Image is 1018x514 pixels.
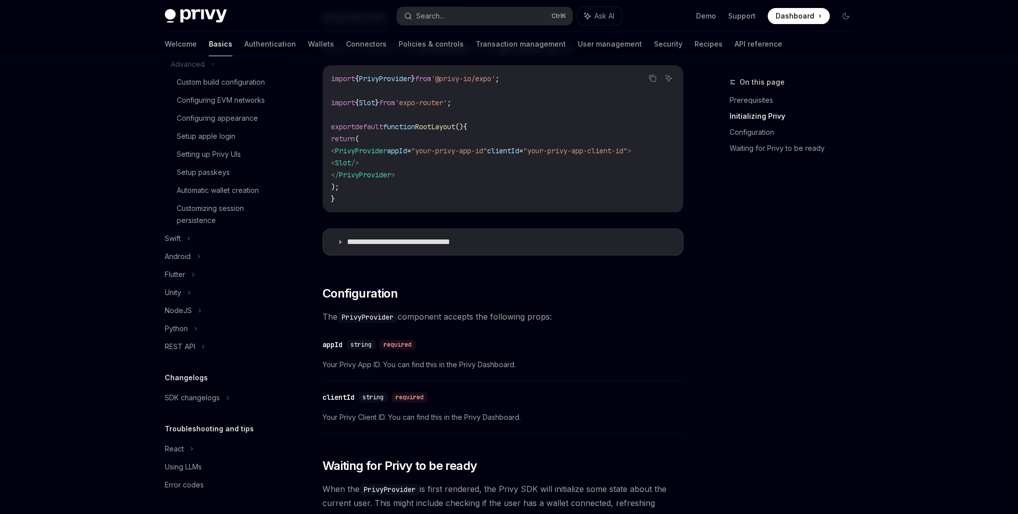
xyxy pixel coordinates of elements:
div: Setup passkeys [177,166,230,178]
span: function [383,122,415,131]
span: } [411,74,415,83]
span: appId [387,146,407,155]
div: Custom build configuration [177,76,265,88]
span: () [455,122,463,131]
div: Android [165,250,191,263]
a: Setting up Privy UIs [157,145,285,163]
span: Waiting for Privy to be ready [322,458,477,474]
span: Dashboard [776,11,814,21]
span: < [331,158,335,167]
h5: Changelogs [165,372,208,384]
img: dark logo [165,9,227,23]
span: > [627,146,631,155]
span: Your Privy Client ID. You can find this in the Privy Dashboard. [322,411,684,423]
div: NodeJS [165,305,192,317]
span: { [355,74,359,83]
a: User management [578,32,642,56]
span: ); [331,182,339,191]
div: React [165,443,184,455]
div: Flutter [165,269,185,281]
a: Using LLMs [157,458,285,476]
span: Configuration [322,286,398,302]
a: Authentication [244,32,296,56]
div: required [392,392,428,402]
span: "your-privy-app-client-id" [523,146,627,155]
div: required [380,340,416,350]
span: Ask AI [594,11,614,21]
div: REST API [165,341,195,353]
div: Python [165,323,188,335]
a: Transaction management [476,32,566,56]
a: Prerequisites [730,92,862,108]
span: { [355,98,359,107]
div: Using LLMs [165,461,202,473]
a: Recipes [695,32,723,56]
div: SDK changelogs [165,392,220,404]
span: '@privy-io/expo' [431,74,495,83]
span: string [351,341,372,349]
span: /> [351,158,359,167]
div: Swift [165,232,181,244]
a: Waiting for Privy to be ready [730,140,862,156]
code: PrivyProvider [360,484,420,495]
a: Support [728,11,756,21]
span: return [331,134,355,143]
a: Error codes [157,476,285,494]
a: Demo [696,11,716,21]
span: PrivyProvider [359,74,411,83]
span: Ctrl K [551,12,566,20]
span: clientId [487,146,519,155]
span: "your-privy-app-id" [411,146,487,155]
span: ( [355,134,359,143]
button: Ask AI [662,72,675,85]
a: Custom build configuration [157,73,285,91]
span: < [331,146,335,155]
div: Search... [416,10,444,22]
span: import [331,98,355,107]
button: Copy the contents from the code block [646,72,659,85]
span: export [331,122,355,131]
a: Connectors [346,32,387,56]
span: ; [495,74,499,83]
h5: Troubleshooting and tips [165,423,254,435]
code: PrivyProvider [337,312,398,323]
span: Slot [335,158,351,167]
div: Error codes [165,479,204,491]
a: Configuring EVM networks [157,91,285,109]
span: PrivyProvider [335,146,387,155]
span: } [375,98,379,107]
a: Basics [209,32,232,56]
span: = [407,146,411,155]
span: import [331,74,355,83]
a: Wallets [308,32,334,56]
button: Search...CtrlK [397,7,572,25]
div: Configuring EVM networks [177,94,265,106]
div: appId [322,340,343,350]
span: PrivyProvider [339,170,391,179]
span: The component accepts the following props: [322,310,684,324]
a: Customizing session persistence [157,199,285,229]
span: ; [447,98,451,107]
div: Configuring appearance [177,112,258,124]
a: Setup passkeys [157,163,285,181]
a: Dashboard [768,8,830,24]
button: Ask AI [577,7,621,25]
div: clientId [322,392,355,402]
span: { [463,122,467,131]
a: API reference [735,32,782,56]
a: Setup apple login [157,127,285,145]
div: Setup apple login [177,130,235,142]
button: Toggle dark mode [838,8,854,24]
span: Your Privy App ID. You can find this in the Privy Dashboard. [322,359,684,371]
div: Setting up Privy UIs [177,148,241,160]
span: > [391,170,395,179]
span: RootLayout [415,122,455,131]
span: On this page [740,76,785,88]
span: Slot [359,98,375,107]
span: from [379,98,395,107]
span: string [363,393,384,401]
a: Configuration [730,124,862,140]
span: 'expo-router' [395,98,447,107]
a: Initializing Privy [730,108,862,124]
span: = [519,146,523,155]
